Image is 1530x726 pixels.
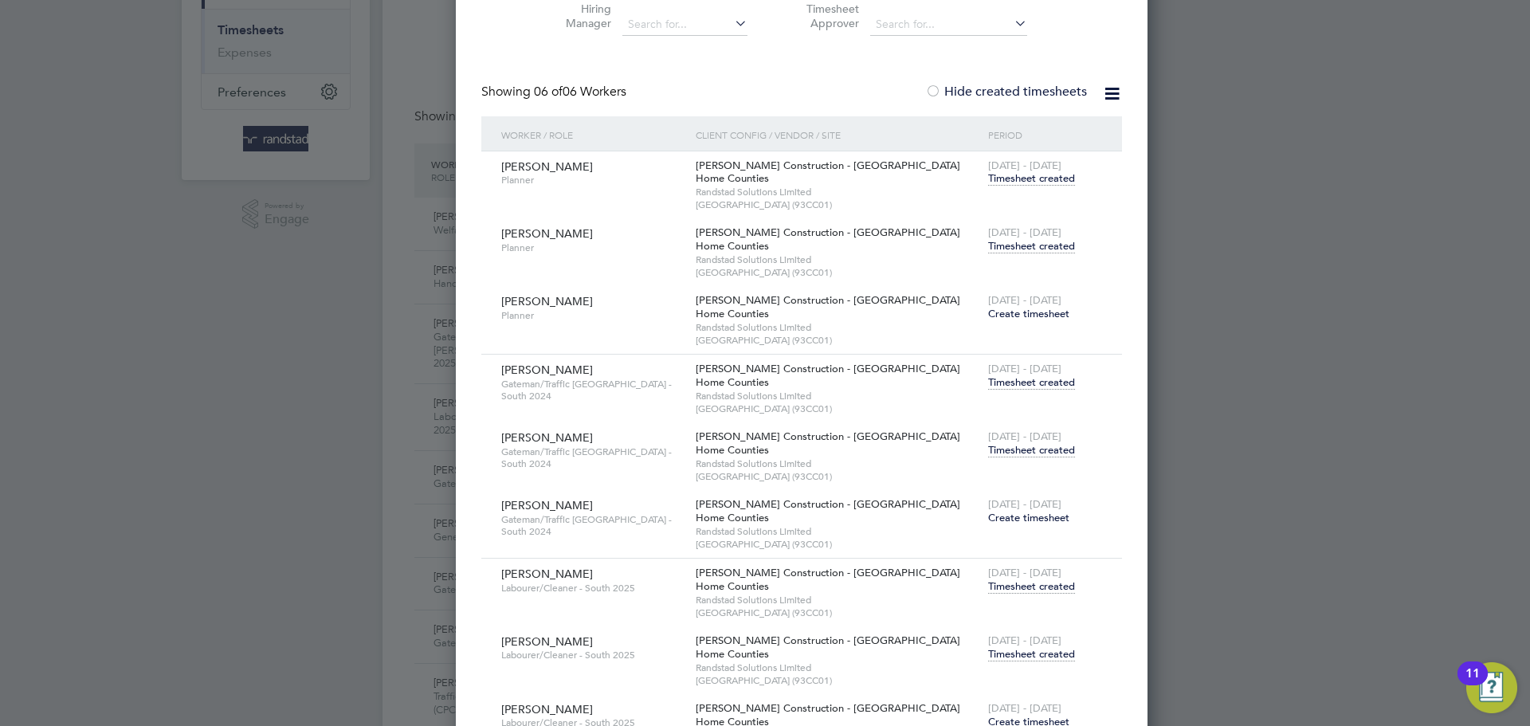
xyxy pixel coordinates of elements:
span: Planner [501,174,684,186]
div: Showing [481,84,630,100]
span: Timesheet created [988,579,1075,594]
div: Period [984,116,1106,153]
span: [PERSON_NAME] Construction - [GEOGRAPHIC_DATA] Home Counties [696,159,960,186]
span: [DATE] - [DATE] [988,159,1061,172]
span: [GEOGRAPHIC_DATA] (93CC01) [696,538,980,551]
span: Create timesheet [988,511,1069,524]
span: [PERSON_NAME] Construction - [GEOGRAPHIC_DATA] Home Counties [696,226,960,253]
span: Gateman/Traffic [GEOGRAPHIC_DATA] - South 2024 [501,513,684,538]
span: Randstad Solutions Limited [696,253,980,266]
span: 06 Workers [534,84,626,100]
span: [GEOGRAPHIC_DATA] (93CC01) [696,334,980,347]
span: [GEOGRAPHIC_DATA] (93CC01) [696,674,980,687]
span: Randstad Solutions Limited [696,594,980,606]
span: [PERSON_NAME] [501,430,593,445]
span: [PERSON_NAME] [501,226,593,241]
span: [DATE] - [DATE] [988,430,1061,443]
span: [DATE] - [DATE] [988,497,1061,511]
label: Hiring Manager [539,2,611,30]
span: [GEOGRAPHIC_DATA] (93CC01) [696,606,980,619]
span: [PERSON_NAME] Construction - [GEOGRAPHIC_DATA] Home Counties [696,497,960,524]
span: Create timesheet [988,307,1069,320]
span: Planner [501,241,684,254]
span: Randstad Solutions Limited [696,186,980,198]
span: [PERSON_NAME] [501,294,593,308]
span: [DATE] - [DATE] [988,362,1061,375]
span: [PERSON_NAME] [501,363,593,377]
span: [PERSON_NAME] Construction - [GEOGRAPHIC_DATA] Home Counties [696,362,960,389]
span: [GEOGRAPHIC_DATA] (93CC01) [696,198,980,211]
div: Client Config / Vendor / Site [692,116,984,153]
div: Worker / Role [497,116,692,153]
span: [PERSON_NAME] [501,159,593,174]
label: Timesheet Approver [787,2,859,30]
label: Hide created timesheets [925,84,1087,100]
span: Randstad Solutions Limited [696,321,980,334]
input: Search for... [622,14,747,36]
span: [DATE] - [DATE] [988,566,1061,579]
span: Randstad Solutions Limited [696,661,980,674]
span: Labourer/Cleaner - South 2025 [501,649,684,661]
span: [PERSON_NAME] [501,702,593,716]
span: Timesheet created [988,171,1075,186]
span: [PERSON_NAME] Construction - [GEOGRAPHIC_DATA] Home Counties [696,566,960,593]
span: Timesheet created [988,443,1075,457]
div: 11 [1465,673,1480,694]
span: [PERSON_NAME] Construction - [GEOGRAPHIC_DATA] Home Counties [696,634,960,661]
button: Open Resource Center, 11 new notifications [1466,662,1517,713]
span: [PERSON_NAME] Construction - [GEOGRAPHIC_DATA] Home Counties [696,293,960,320]
span: [PERSON_NAME] Construction - [GEOGRAPHIC_DATA] Home Counties [696,430,960,457]
span: [DATE] - [DATE] [988,701,1061,715]
span: [PERSON_NAME] [501,634,593,649]
span: [GEOGRAPHIC_DATA] (93CC01) [696,266,980,279]
span: [DATE] - [DATE] [988,634,1061,647]
span: Randstad Solutions Limited [696,390,980,402]
span: 06 of [534,84,563,100]
span: [PERSON_NAME] [501,567,593,581]
span: Randstad Solutions Limited [696,525,980,538]
span: [GEOGRAPHIC_DATA] (93CC01) [696,470,980,483]
span: Timesheet created [988,647,1075,661]
span: Gateman/Traffic [GEOGRAPHIC_DATA] - South 2024 [501,445,684,470]
span: [GEOGRAPHIC_DATA] (93CC01) [696,402,980,415]
span: Timesheet created [988,239,1075,253]
span: [PERSON_NAME] [501,498,593,512]
span: Planner [501,309,684,322]
input: Search for... [870,14,1027,36]
span: [DATE] - [DATE] [988,293,1061,307]
span: Gateman/Traffic [GEOGRAPHIC_DATA] - South 2024 [501,378,684,402]
span: Labourer/Cleaner - South 2025 [501,582,684,595]
span: [DATE] - [DATE] [988,226,1061,239]
span: Timesheet created [988,375,1075,390]
span: Randstad Solutions Limited [696,457,980,470]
